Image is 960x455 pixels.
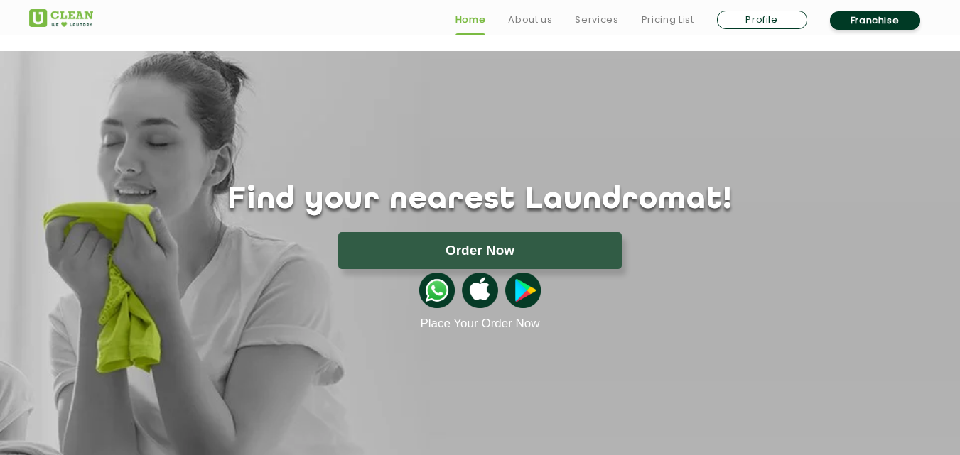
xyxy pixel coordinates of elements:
img: apple-icon.png [462,273,497,308]
img: UClean Laundry and Dry Cleaning [29,9,93,27]
img: playstoreicon.png [505,273,541,308]
a: Pricing List [642,11,694,28]
a: Place Your Order Now [420,317,539,331]
a: Home [455,11,486,28]
a: About us [508,11,552,28]
h1: Find your nearest Laundromat! [18,182,942,218]
button: Order Now [338,232,622,269]
a: Services [575,11,618,28]
img: whatsappicon.png [419,273,455,308]
a: Profile [717,11,807,29]
a: Franchise [830,11,920,30]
